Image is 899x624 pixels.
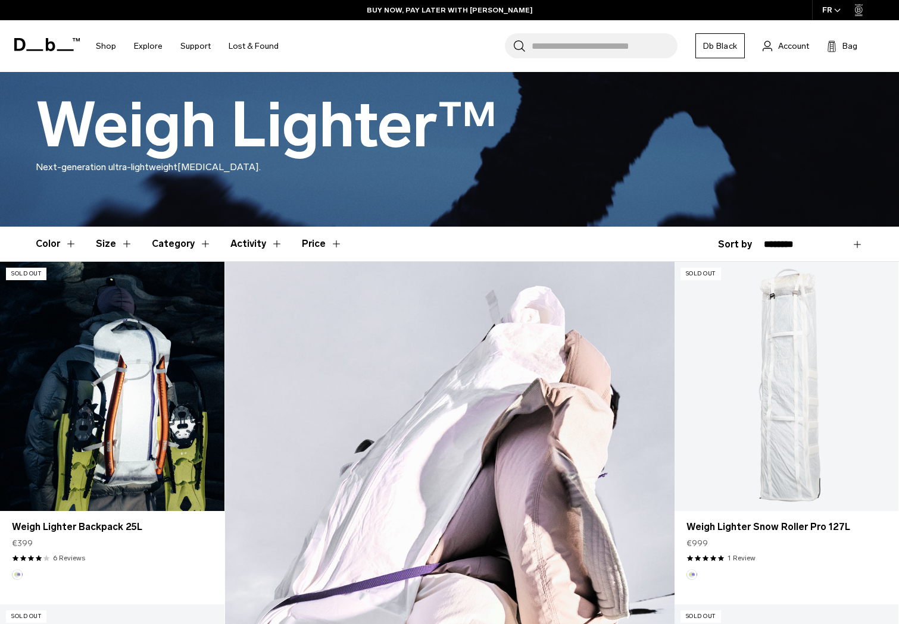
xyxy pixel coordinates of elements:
span: Bag [842,40,857,52]
nav: Main Navigation [87,20,288,72]
p: Sold Out [6,268,46,280]
button: Toggle Price [302,227,342,261]
span: Next-generation ultra-lightweight [36,161,177,173]
a: Weigh Lighter Backpack 25L [12,520,213,534]
button: Toggle Filter [96,227,133,261]
a: BUY NOW, PAY LATER WITH [PERSON_NAME] [367,5,533,15]
p: Sold Out [681,610,721,623]
a: 1 reviews [728,553,756,563]
button: Toggle Filter [152,227,211,261]
a: Support [180,25,211,67]
button: Aurora [686,569,697,580]
a: Account [763,39,809,53]
a: Weigh Lighter Snow Roller Pro 127L [675,262,899,510]
a: Db Black [695,33,745,58]
p: Sold Out [681,268,721,280]
button: Toggle Filter [230,227,283,261]
h1: Weigh Lighter™ [36,91,497,160]
a: 6 reviews [53,553,85,563]
p: Sold Out [6,610,46,623]
button: Toggle Filter [36,227,77,261]
a: Weigh Lighter Snow Roller Pro 127L [686,520,887,534]
span: €399 [12,537,33,550]
button: Aurora [12,569,23,580]
a: Explore [134,25,163,67]
a: Lost & Found [229,25,279,67]
a: Shop [96,25,116,67]
button: Bag [827,39,857,53]
span: €999 [686,537,708,550]
span: Account [778,40,809,52]
span: [MEDICAL_DATA]. [177,161,261,173]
